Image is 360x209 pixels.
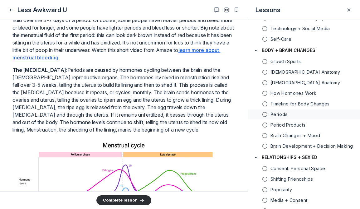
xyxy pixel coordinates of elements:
a: Self-Care [248,34,360,44]
h5: Shifting Friendships [270,176,313,182]
h1: Less Awkward U [17,6,67,14]
a: learn more about menstrual bleeding [12,47,220,61]
span: Female Anatomy [270,69,340,75]
a: Brain Development + Decision Making [248,141,360,151]
a: How Hormones Work [248,88,360,98]
a: Popularity [248,185,360,195]
a: Period Products [248,120,360,130]
h5: Periods [270,111,288,118]
a: [DEMOGRAPHIC_DATA] Anatomy [248,67,360,77]
button: Close Comments [213,6,220,14]
button: Open Table of contents [223,6,230,14]
h3: Lessons [255,6,280,14]
h5: Media + Consent [270,197,307,203]
button: RELATIONSHIPS + SEX ED [248,151,360,164]
h5: Self-Care [270,36,291,42]
h4: RELATIONSHIPS + SEX ED [262,154,317,160]
button: Close [345,6,353,14]
h5: Growth Spurts [270,58,301,65]
h5: Period Products [270,122,305,128]
h5: [DEMOGRAPHIC_DATA] Anatomy [270,69,340,75]
a: Brain Changes + Mood [248,131,360,141]
button: Complete lesson [96,195,151,205]
a: Technology + Social Media [248,24,360,34]
a: [DEMOGRAPHIC_DATA] Anatomy [248,78,360,88]
button: BODY + BRAIN CHANGES [248,44,360,57]
h5: How Hormones Work [270,90,316,96]
h5: [DEMOGRAPHIC_DATA] Anatomy [270,80,340,86]
a: Timeline for Body Changes [248,99,360,109]
strong: The [MEDICAL_DATA]: [12,67,67,73]
h5: Technology + Social Media [270,26,330,32]
button: Close [7,6,15,14]
strong: . [58,54,60,61]
h5: Timeline for Body Changes [270,101,330,107]
a: Growth Spurts [248,57,360,67]
h5: Brain Changes + Mood [270,132,320,139]
span: Male Anatomy [270,80,340,86]
a: Periods [248,109,360,119]
h5: Consent: Personal Space [270,165,325,172]
p: Periods are caused by hormones cycling between the brain and the [DEMOGRAPHIC_DATA] reproductive ... [12,66,235,133]
h4: BODY + BRAIN CHANGES [262,47,315,53]
a: Shifting Friendships [248,174,360,184]
button: Bookmarks [233,6,240,14]
a: Media + Consent [248,195,360,205]
h5: Brain Development + Decision Making [270,143,353,149]
h5: Popularity [270,187,292,193]
a: Consent: Personal Space [248,164,360,174]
